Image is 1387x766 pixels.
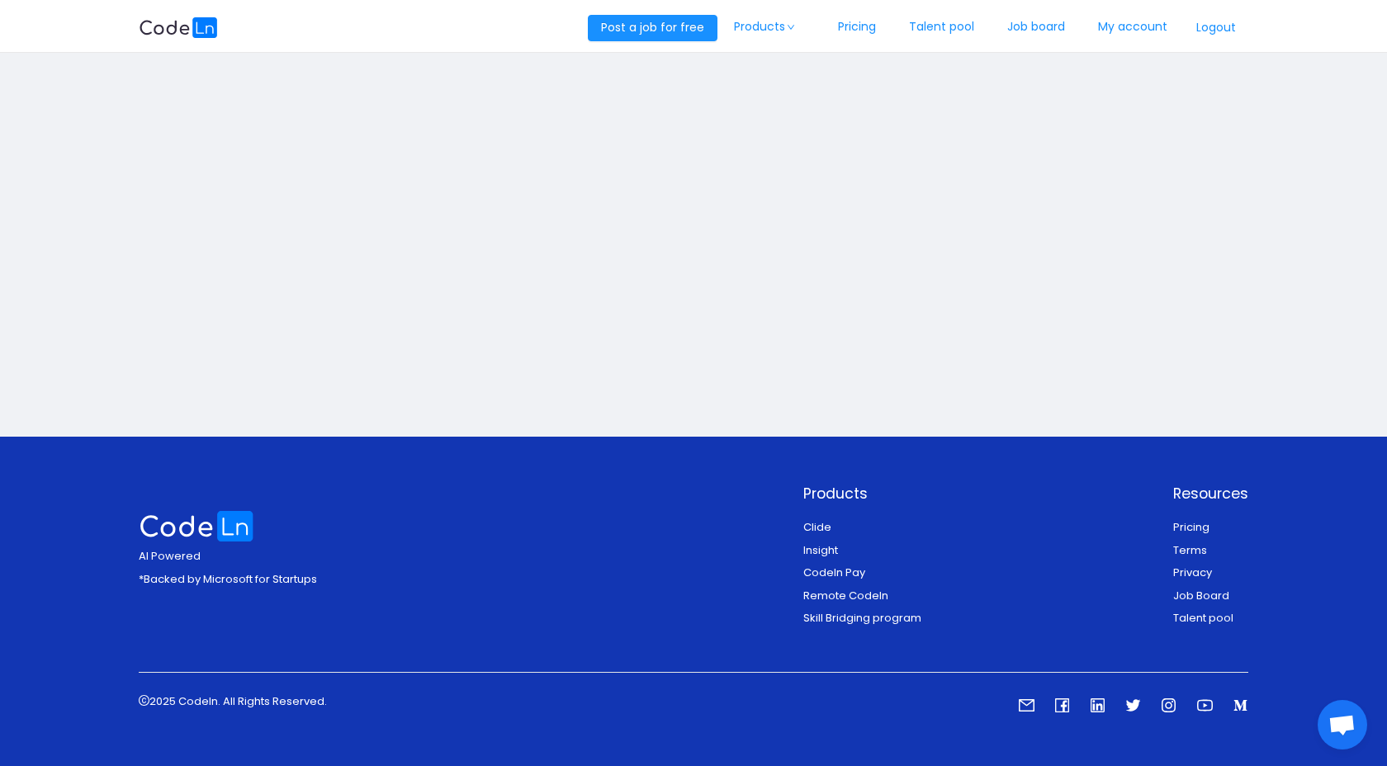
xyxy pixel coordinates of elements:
span: AI Powered [139,548,201,564]
a: Privacy [1173,565,1212,580]
a: icon: instagram [1161,699,1176,715]
i: icon: medium [1233,697,1248,713]
button: Logout [1184,15,1248,41]
div: Open chat [1318,700,1367,749]
p: Products [803,483,921,504]
a: Post a job for free [588,19,717,35]
img: logo [139,511,254,541]
p: 2025 Codeln. All Rights Reserved. [139,693,327,710]
a: Job Board [1173,588,1229,603]
button: Post a job for free [588,15,717,41]
a: icon: linkedin [1090,699,1105,715]
a: icon: twitter [1125,699,1141,715]
i: icon: linkedin [1090,697,1105,713]
a: icon: youtube [1197,699,1213,715]
a: Insight [803,542,838,558]
a: icon: mail [1019,699,1034,715]
a: Codeln Pay [803,565,865,580]
img: logobg.f302741d.svg [139,17,218,38]
p: Resources [1173,483,1248,504]
i: icon: youtube [1197,697,1213,713]
i: icon: instagram [1161,697,1176,713]
a: icon: facebook [1054,699,1070,715]
p: *Backed by Microsoft for Startups [139,571,317,588]
a: Clide [803,519,831,535]
a: Remote Codeln [803,588,888,603]
a: Terms [1173,542,1207,558]
i: icon: twitter [1125,697,1141,713]
i: icon: mail [1019,697,1034,713]
i: icon: down [786,23,796,31]
a: Pricing [1173,519,1209,535]
i: icon: facebook [1054,697,1070,713]
a: Talent pool [1173,610,1233,626]
i: icon: copyright [139,695,149,706]
a: icon: medium [1233,699,1248,715]
a: Skill Bridging program [803,610,921,626]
